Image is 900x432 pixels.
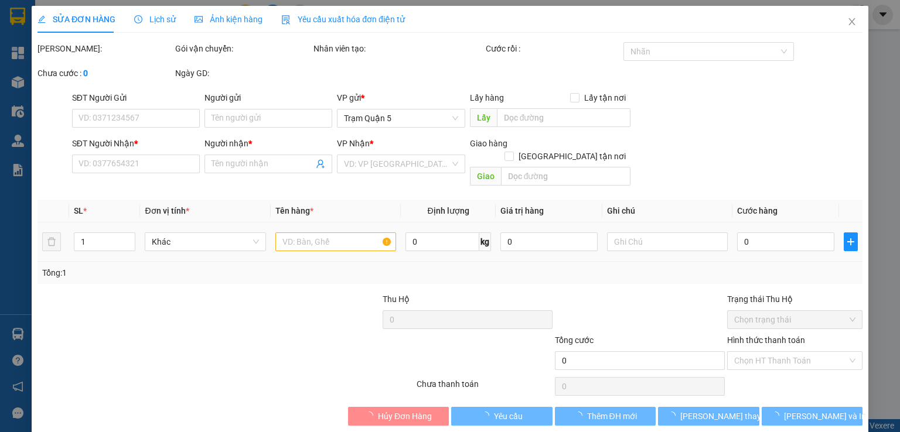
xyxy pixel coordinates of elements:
[469,139,507,148] span: Giao hàng
[771,412,784,420] span: loading
[762,407,863,426] button: [PERSON_NAME] và In
[195,15,262,24] span: Ảnh kiện hàng
[37,42,173,55] div: [PERSON_NAME]:
[122,242,135,251] span: Decrease Value
[727,335,805,345] label: Hình thức thanh toán
[37,15,46,23] span: edit
[204,137,332,150] div: Người nhận
[125,235,132,242] span: up
[607,232,728,251] input: Ghi Chú
[122,233,135,242] span: Increase Value
[313,42,483,55] div: Nhân viên tạo:
[37,15,115,24] span: SỬA ĐƠN HÀNG
[365,412,378,420] span: loading
[337,91,465,104] div: VP gửi
[83,68,88,78] b: 0
[451,407,553,426] button: Yêu cầu
[658,407,759,426] button: [PERSON_NAME] thay đổi
[587,410,636,423] span: Thêm ĐH mới
[152,233,258,251] span: Khác
[110,29,490,43] li: 26 Phó Cơ Điều, Phường 12
[316,159,325,169] span: user-add
[469,108,496,127] span: Lấy
[847,17,857,26] span: close
[42,266,348,279] div: Tổng: 1
[275,206,313,215] span: Tên hàng
[72,137,200,150] div: SĐT Người Nhận
[337,139,370,148] span: VP Nhận
[204,91,332,104] div: Người gửi
[145,206,189,215] span: Đơn vị tính
[15,15,73,73] img: logo.jpg
[175,67,311,80] div: Ngày GD:
[382,294,409,304] span: Thu Hộ
[110,43,490,58] li: Hotline: 02839552959
[469,93,503,102] span: Lấy hàng
[415,378,553,398] div: Chưa thanh toán
[481,412,494,420] span: loading
[579,91,630,104] span: Lấy tận nơi
[836,6,868,39] button: Close
[667,412,680,420] span: loading
[494,410,523,423] span: Yêu cầu
[737,206,778,215] span: Cước hàng
[727,293,862,306] div: Trạng thái Thu Hộ
[281,15,291,25] img: icon
[378,410,432,423] span: Hủy Đơn Hàng
[555,407,656,426] button: Thêm ĐH mới
[784,410,866,423] span: [PERSON_NAME] và In
[500,206,544,215] span: Giá trị hàng
[134,15,176,24] span: Lịch sử
[496,108,630,127] input: Dọc đường
[348,407,449,426] button: Hủy Đơn Hàng
[125,243,132,250] span: down
[175,42,311,55] div: Gói vận chuyển:
[37,67,173,80] div: Chưa cước :
[734,311,855,328] span: Chọn trạng thái
[42,232,61,251] button: delete
[844,237,857,246] span: plus
[74,206,83,215] span: SL
[486,42,621,55] div: Cước rồi :
[134,15,142,23] span: clock-circle
[281,15,405,24] span: Yêu cầu xuất hóa đơn điện tử
[479,232,491,251] span: kg
[72,91,200,104] div: SĐT Người Gửi
[555,335,594,345] span: Tổng cước
[344,109,458,127] span: Trạm Quận 5
[514,150,630,163] span: [GEOGRAPHIC_DATA] tận nơi
[500,167,630,186] input: Dọc đường
[275,232,396,251] input: VD: Bàn, Ghế
[680,410,774,423] span: [PERSON_NAME] thay đổi
[195,15,203,23] span: picture
[574,412,587,420] span: loading
[469,167,500,186] span: Giao
[15,85,148,104] b: GỬI : Trạm Quận 5
[844,232,858,251] button: plus
[427,206,469,215] span: Định lượng
[602,200,732,222] th: Ghi chú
